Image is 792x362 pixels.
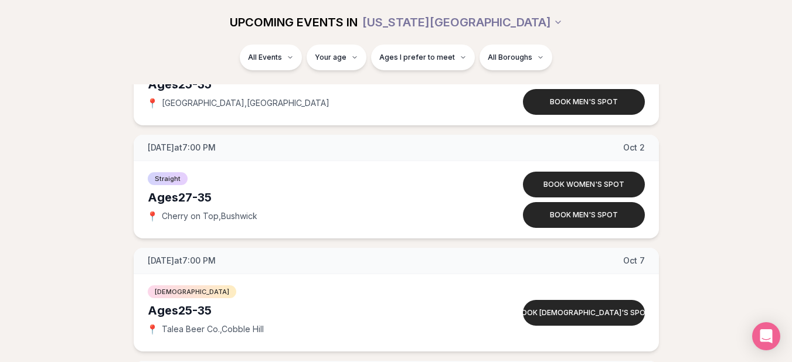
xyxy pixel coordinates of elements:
[480,45,552,70] button: All Boroughs
[623,255,645,267] span: Oct 7
[523,202,645,228] button: Book men's spot
[162,97,329,109] span: [GEOGRAPHIC_DATA] , [GEOGRAPHIC_DATA]
[148,189,478,206] div: Ages 27-35
[623,142,645,153] span: Oct 2
[148,255,216,267] span: [DATE] at 7:00 PM
[148,211,157,221] span: 📍
[362,9,563,35] button: [US_STATE][GEOGRAPHIC_DATA]
[162,210,257,222] span: Cherry on Top , Bushwick
[148,325,157,334] span: 📍
[230,14,358,30] span: UPCOMING EVENTS IN
[148,285,236,298] span: [DEMOGRAPHIC_DATA]
[371,45,475,70] button: Ages I prefer to meet
[379,53,455,62] span: Ages I prefer to meet
[148,302,478,319] div: Ages 25-35
[240,45,302,70] button: All Events
[248,53,282,62] span: All Events
[752,322,780,350] div: Open Intercom Messenger
[523,300,645,326] button: Book [DEMOGRAPHIC_DATA]'s spot
[148,98,157,108] span: 📍
[523,89,645,115] button: Book men's spot
[488,53,532,62] span: All Boroughs
[307,45,366,70] button: Your age
[315,53,346,62] span: Your age
[162,323,264,335] span: Talea Beer Co. , Cobble Hill
[523,172,645,197] button: Book women's spot
[148,142,216,153] span: [DATE] at 7:00 PM
[148,76,478,93] div: Ages 25-35
[148,172,188,185] span: Straight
